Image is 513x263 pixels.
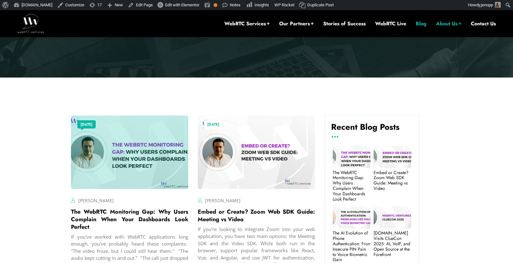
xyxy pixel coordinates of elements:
[331,122,413,137] h4: Recent Blog Posts
[198,208,315,223] a: Embed or Create? Zoom Web SDK Guide: Meeting vs Video
[224,20,270,27] a: WebRTC Services
[333,170,370,202] a: The WebRTC Monitoring Gap: Why Users Complain When Your Dashboards Look Perfect
[254,3,269,7] span: Insights
[78,197,114,204] a: [PERSON_NAME]
[374,170,411,191] a: Embed or Create? Zoom Web SDK Guide: Meeting vs Video
[471,20,496,27] a: Contact Us
[205,197,240,204] a: [PERSON_NAME]
[374,230,411,257] a: [DOMAIN_NAME] Visits ClueCon 2025: AI, VoIP, and Open Source at the Forefront
[333,230,370,262] a: The AI Evolution of Phone Authentication: From Insecure PIN Pain to Voice Biometric Gain
[77,120,96,128] a: [DATE]
[198,116,315,189] img: image
[436,20,461,27] a: About Us
[17,14,44,33] img: WebRTC.ventures
[416,20,426,27] a: Blog
[71,208,188,231] a: The WebRTC Monitoring Gap: Why Users Complain When Your Dashboards Look Perfect
[323,20,366,27] a: Stories of Success
[481,3,493,7] span: jenopp
[279,20,314,27] a: Our Partners
[375,20,406,27] a: WebRTC Live
[204,120,222,128] a: [DATE]
[165,3,199,7] span: Edit with Elementor
[214,3,217,7] div: OK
